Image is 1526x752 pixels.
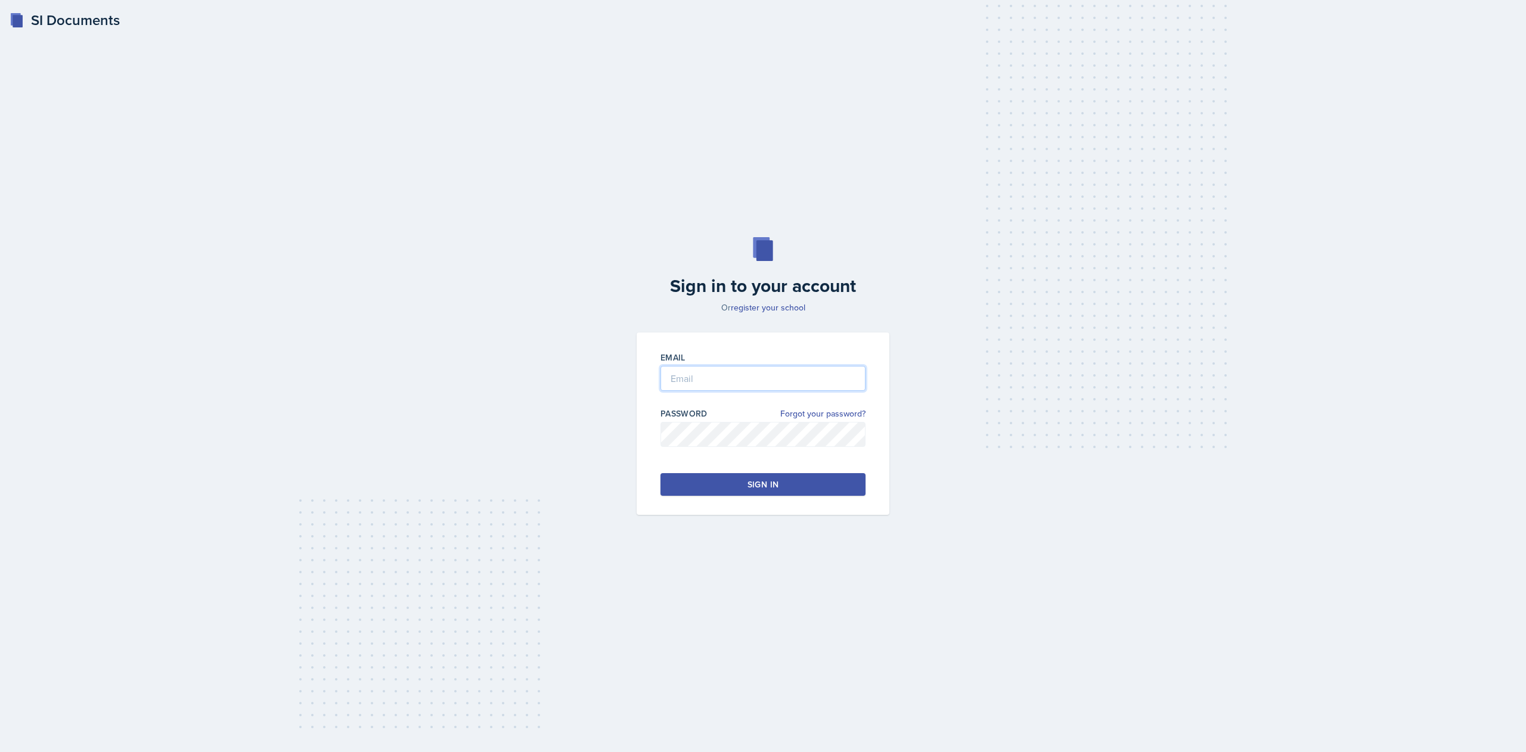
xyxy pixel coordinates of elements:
[10,10,120,31] a: SI Documents
[748,478,778,490] div: Sign in
[660,473,866,496] button: Sign in
[660,366,866,391] input: Email
[629,302,897,313] p: Or
[629,275,897,297] h2: Sign in to your account
[660,352,686,363] label: Email
[780,408,866,420] a: Forgot your password?
[660,408,708,419] label: Password
[731,302,805,313] a: register your school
